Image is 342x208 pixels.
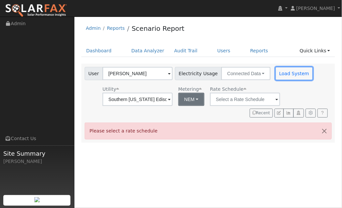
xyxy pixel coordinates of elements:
[175,67,222,80] span: Electricity Usage
[86,26,101,31] a: Admin
[103,67,173,80] input: Select a User
[283,109,294,118] button: Multi-Series Graph
[178,93,204,106] button: NEM
[85,67,103,80] span: User
[3,149,71,158] span: Site Summary
[81,45,117,57] a: Dashboard
[275,109,284,118] button: Edit User
[3,158,71,165] div: [PERSON_NAME]
[318,109,328,118] a: Help Link
[212,45,235,57] a: Users
[250,109,273,118] button: Recent
[169,45,202,57] a: Audit Trail
[245,45,273,57] a: Reports
[221,67,271,80] button: Connected Data
[306,109,316,118] button: Settings
[5,4,67,18] img: SolarFax
[296,6,335,11] span: [PERSON_NAME]
[295,45,335,57] a: Quick Links
[210,86,246,92] span: Alias: None
[34,197,40,202] img: retrieve
[210,93,280,106] input: Select a Rate Schedule
[126,45,169,57] a: Data Analyzer
[103,93,173,106] input: Select a Utility
[318,123,331,139] button: Close
[90,128,158,133] span: Please select a rate schedule
[178,86,204,93] div: Metering
[132,25,185,32] a: Scenario Report
[293,109,304,118] button: Login As
[107,26,125,31] a: Reports
[276,67,313,80] button: Load System
[103,86,173,93] div: Utility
